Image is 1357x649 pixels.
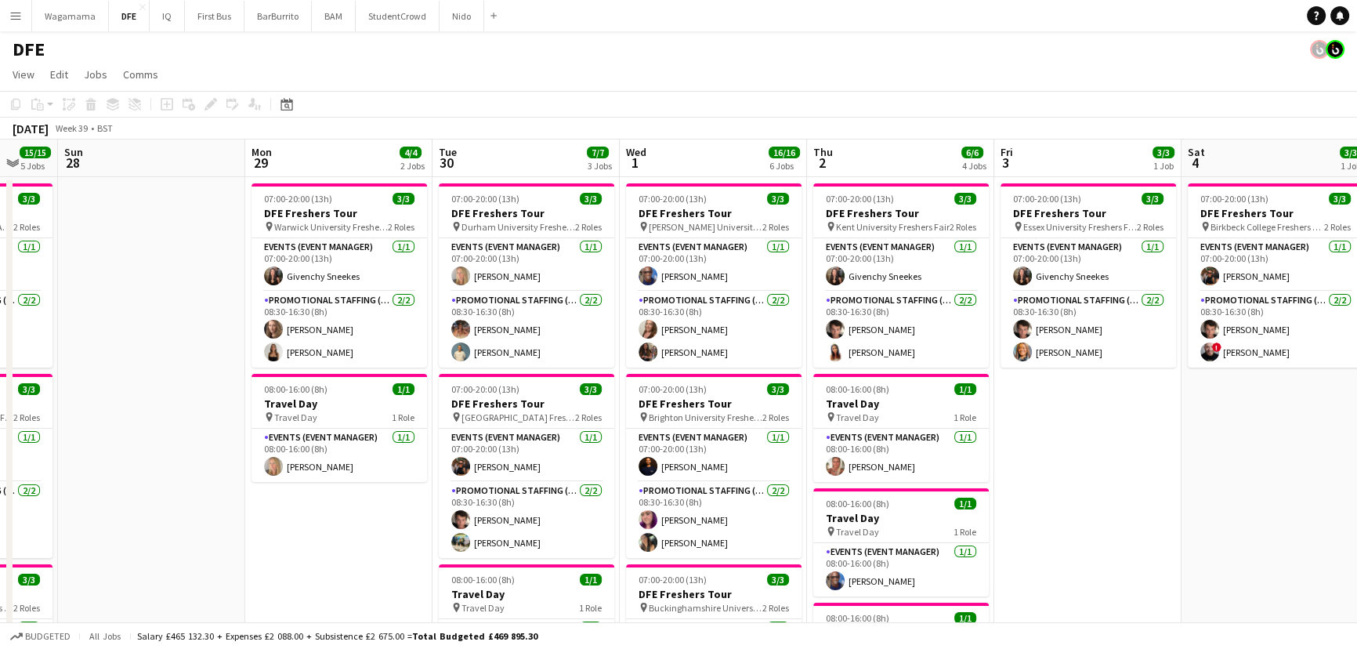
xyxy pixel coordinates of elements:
[1326,40,1344,59] app-user-avatar: Tim Bodenham
[32,1,109,31] button: Wagamama
[412,630,537,642] span: Total Budgeted £469 895.30
[97,122,113,134] div: BST
[6,64,41,85] a: View
[137,630,537,642] div: Salary £465 132.30 + Expenses £2 088.00 + Subsistence £2 675.00 =
[84,67,107,82] span: Jobs
[123,67,158,82] span: Comms
[244,1,312,31] button: BarBurrito
[52,122,91,134] span: Week 39
[1310,40,1329,59] app-user-avatar: Tim Bodenham
[109,1,150,31] button: DFE
[13,67,34,82] span: View
[150,1,185,31] button: IQ
[50,67,68,82] span: Edit
[44,64,74,85] a: Edit
[13,38,45,61] h1: DFE
[356,1,440,31] button: StudentCrowd
[312,1,356,31] button: BAM
[440,1,484,31] button: Nido
[25,631,71,642] span: Budgeted
[117,64,165,85] a: Comms
[8,628,73,645] button: Budgeted
[78,64,114,85] a: Jobs
[13,121,49,136] div: [DATE]
[86,630,124,642] span: All jobs
[185,1,244,31] button: First Bus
